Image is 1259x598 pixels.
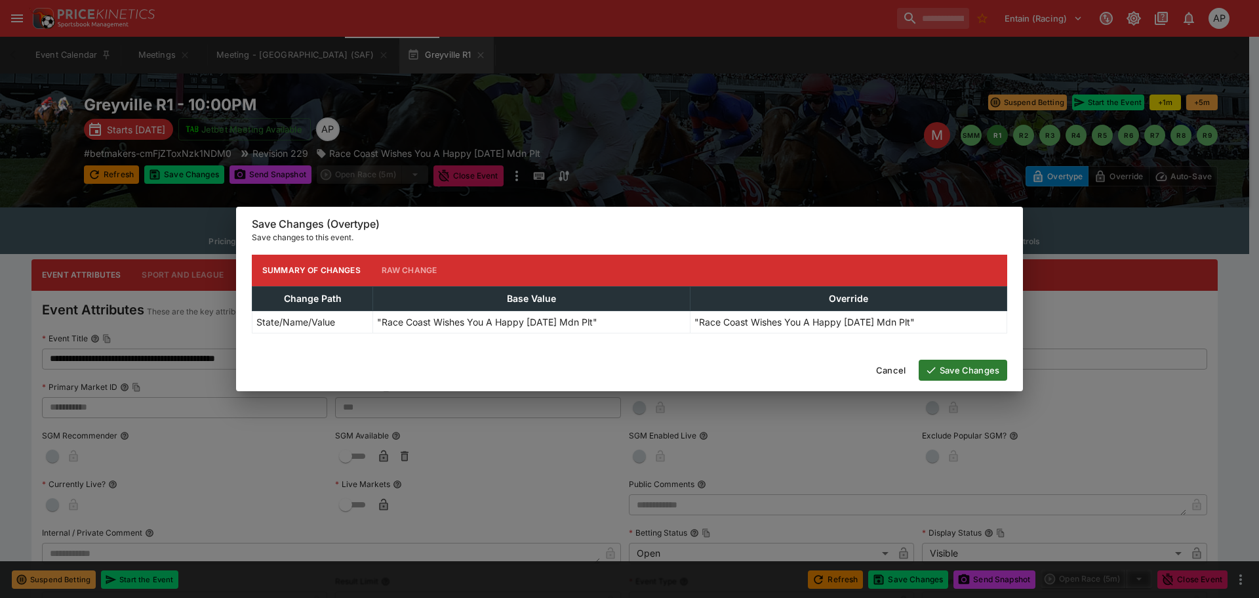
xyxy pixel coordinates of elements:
th: Base Value [373,286,690,310]
th: Override [690,286,1007,310]
td: "Race Coast Wishes You A Happy [DATE] Mdn Plt" [690,310,1007,333]
h6: Save Changes (Overtype) [252,217,1007,231]
button: Raw Change [371,255,448,286]
p: State/Name/Value [256,315,335,329]
p: Save changes to this event. [252,231,1007,244]
button: Save Changes [919,360,1007,381]
button: Summary of Changes [252,255,371,286]
td: "Race Coast Wishes You A Happy [DATE] Mdn Plt" [373,310,690,333]
th: Change Path [252,286,373,310]
button: Cancel [868,360,913,381]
